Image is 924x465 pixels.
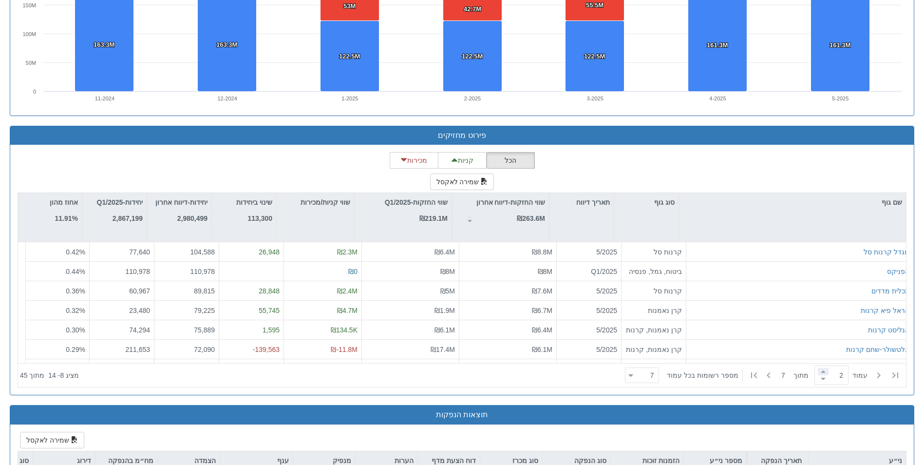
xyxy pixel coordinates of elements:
p: שינוי ביחידות [236,197,272,208]
h3: תוצאות הנפקות [18,410,906,419]
div: 89,815 [158,286,215,296]
div: 110,978 [158,267,215,276]
span: ₪2.4M [337,287,358,295]
div: 23,480 [94,306,150,315]
p: שווי החזקות-Q1/2025 [385,197,448,208]
div: קרנות סל [625,247,682,257]
div: 0.44 % [30,267,85,276]
div: תאריך דיווח [549,193,614,212]
div: קרן נאמנות, קרנות סל [625,345,682,354]
tspan: 122.5M [462,53,483,60]
text: 4-2025 [709,96,726,101]
span: ₪0 [348,268,358,275]
span: ₪134.5K [331,326,358,334]
span: ₪6.1M [532,346,552,353]
p: שווי החזקות-דיווח אחרון [476,197,545,208]
div: 0.36 % [30,286,85,296]
div: סוג גוף [614,193,679,212]
span: ₪8.8M [532,248,552,256]
span: ₪2.3M [337,248,358,256]
text: 5-2025 [832,96,849,101]
div: 77,640 [94,247,150,257]
tspan: 55.5M [586,1,603,9]
button: תכלית מדדים [871,286,909,296]
strong: ₪263.6M [517,214,545,222]
span: ₪6.1M [434,326,455,334]
text: 0 [33,89,36,95]
div: 0.30 % [30,325,85,335]
button: שמירה לאקסל [20,432,84,448]
strong: 2,867,199 [113,214,143,222]
p: אחוז מהון [50,197,78,208]
p: יחידות-Q1/2025 [97,197,143,208]
text: 150M [22,2,36,8]
span: ₪1.9M [434,307,455,314]
tspan: 163.3M [94,41,114,48]
div: 0.42 % [30,247,85,257]
div: שווי קניות/מכירות [277,193,354,212]
div: ‏מציג 8 - 14 ‏ מתוך 45 [20,365,79,386]
div: קרנות סל [625,286,682,296]
button: הראל פיא קרנות [861,306,909,315]
div: 1,595 [223,325,280,335]
span: ₪7.6M [532,287,552,295]
span: ‏מספר רשומות בכל עמוד [667,370,738,380]
div: 5/2025 [561,286,617,296]
button: אלטשולר-שחם קרנות [846,345,909,354]
tspan: 161.3M [707,41,728,49]
div: 211,653 [94,345,150,354]
button: הפניקס [887,267,909,276]
text: 3-2025 [587,96,603,101]
tspan: 122.5M [339,53,360,60]
div: 26,948 [223,247,280,257]
h3: פירוט מחזיקים [18,131,906,140]
div: Q1/2025 [561,267,617,276]
tspan: 161.3M [830,41,850,49]
div: 75,889 [158,325,215,335]
div: שם גוף [679,193,906,212]
strong: ₪219.1M [419,214,448,222]
div: 79,225 [158,306,215,315]
button: מכירות [390,152,438,169]
strong: 2,980,499 [177,214,207,222]
span: ‏עמוד [852,370,867,380]
span: 7 [781,370,793,380]
div: 0.32 % [30,306,85,315]
button: הכל [486,152,535,169]
p: יחידות-דיווח אחרון [155,197,207,208]
button: אנליסט קרנות [868,325,909,335]
div: 5/2025 [561,306,617,315]
span: ₪-11.8M [331,346,358,353]
span: ₪6.7M [532,307,552,314]
tspan: 53M [343,2,356,10]
div: ביטוח, גמל, פנסיה [625,267,682,276]
div: 5/2025 [561,345,617,354]
text: 2-2025 [464,96,481,101]
span: ₪6.4M [434,248,455,256]
div: 74,294 [94,325,150,335]
text: 100M [22,31,36,37]
div: ‏ מתוך [621,365,904,386]
div: 60,967 [94,286,150,296]
div: 0.29 % [30,345,85,354]
button: שמירה לאקסל [430,174,494,190]
span: ₪4.7M [337,307,358,314]
span: ₪5M [440,287,455,295]
div: 72,090 [158,345,215,354]
span: ₪6.4M [532,326,552,334]
div: -139,563 [223,345,280,354]
div: קרן נאמנות [625,306,682,315]
tspan: 163.3M [216,41,237,48]
text: 50M [26,60,36,66]
div: קרן נאמנות, קרנות סל [625,325,682,335]
tspan: 122.5M [584,53,605,60]
div: 55,745 [223,306,280,315]
div: 28,848 [223,286,280,296]
button: מגדל קרנות סל [864,247,909,257]
text: 12-2024 [217,96,237,101]
text: 11-2024 [95,96,114,101]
